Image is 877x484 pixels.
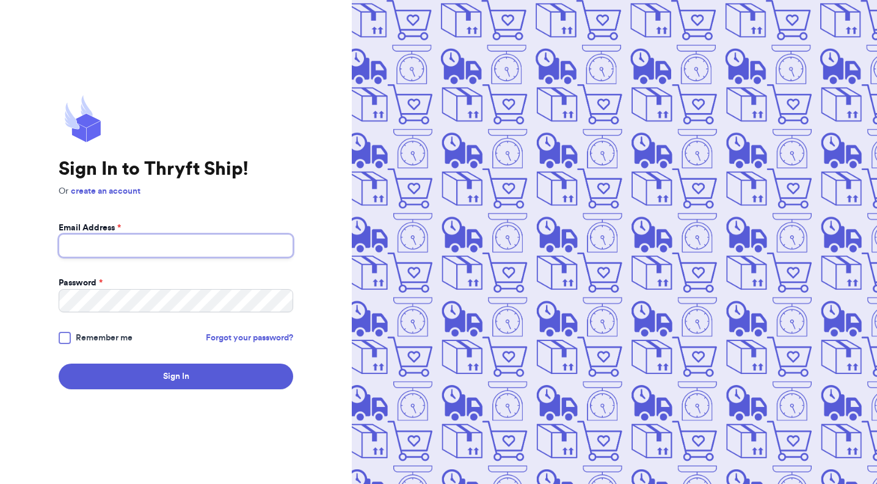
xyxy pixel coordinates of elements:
button: Sign In [59,364,293,389]
span: Remember me [76,332,133,344]
h1: Sign In to Thryft Ship! [59,158,293,180]
a: create an account [71,187,140,196]
label: Email Address [59,222,121,234]
p: Or [59,185,293,197]
label: Password [59,277,103,289]
a: Forgot your password? [206,332,293,344]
